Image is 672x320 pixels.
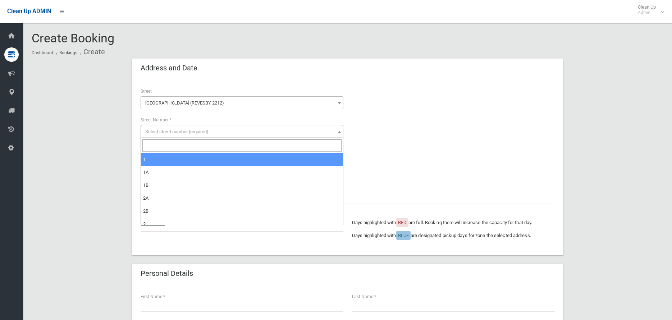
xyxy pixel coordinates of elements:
p: Days highlighted with are designated pickup days for zone the selected address. [352,231,555,240]
span: BLUE [398,233,409,238]
span: Clean Up [634,4,663,15]
span: 2A [143,195,148,201]
span: 2 [143,221,146,227]
span: RED [398,220,407,225]
span: 1 [143,157,146,162]
span: Sherwood Street (REVESBY 2212) [141,96,343,109]
span: Create Booking [32,31,114,45]
span: 1B [143,182,148,188]
small: Admin [638,10,656,15]
header: Address and Date [132,61,206,75]
li: Create [78,45,105,59]
span: Select street number (required) [145,129,209,134]
p: Days highlighted with are full. Booking them will increase the capacity for that day. [352,218,555,227]
span: Clean Up ADMIN [7,8,51,15]
span: 2B [143,208,148,214]
span: Sherwood Street (REVESBY 2212) [142,98,342,108]
a: Bookings [59,50,77,55]
span: 1A [143,170,148,175]
header: Personal Details [132,266,202,280]
a: Dashboard [32,50,53,55]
